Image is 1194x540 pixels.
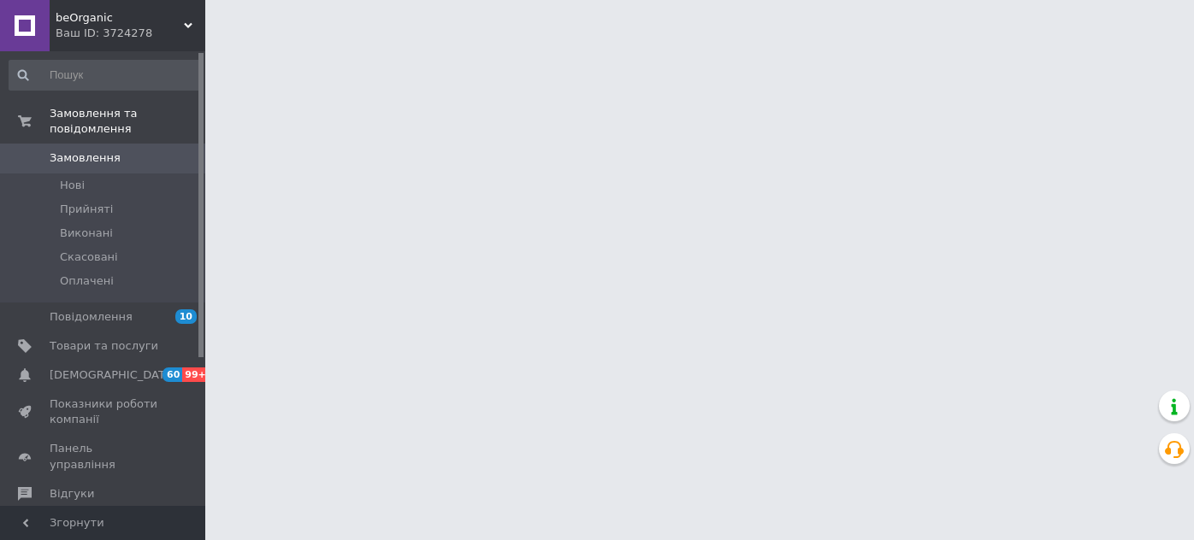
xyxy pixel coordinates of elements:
input: Пошук [9,60,202,91]
span: Замовлення [50,150,121,166]
span: Показники роботи компанії [50,396,158,427]
span: Товари та послуги [50,338,158,354]
span: Оплачені [60,273,114,289]
span: Прийняті [60,202,113,217]
span: 60 [163,367,182,382]
span: Панель управління [50,441,158,472]
span: beOrganic [56,10,184,26]
div: Ваш ID: 3724278 [56,26,205,41]
span: Виконані [60,226,113,241]
span: 99+ [182,367,210,382]
span: Повідомлення [50,309,133,325]
span: Відгуки [50,486,94,502]
span: Скасовані [60,249,118,265]
span: [DEMOGRAPHIC_DATA] [50,367,176,383]
span: Нові [60,178,85,193]
span: Замовлення та повідомлення [50,106,205,137]
span: 10 [175,309,197,324]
